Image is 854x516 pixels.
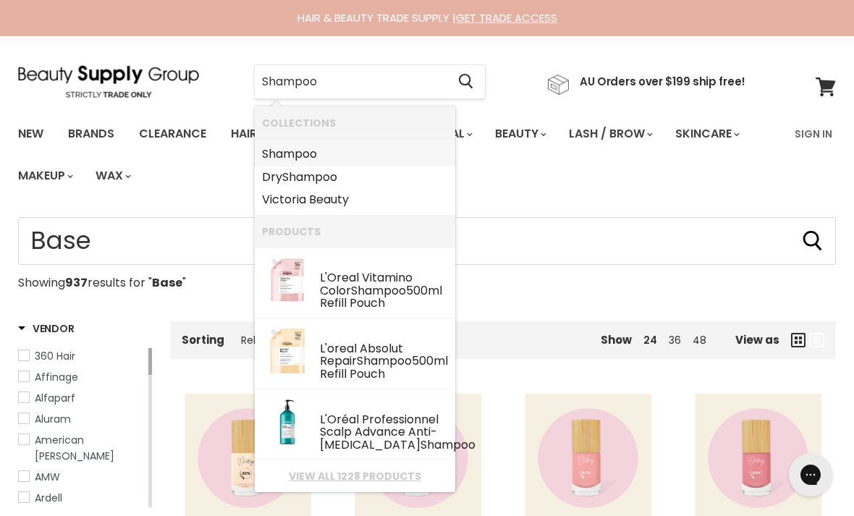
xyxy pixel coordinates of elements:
[255,215,455,248] li: Products
[255,139,455,166] li: Collections: Shampoo
[484,119,555,149] a: Beauty
[85,161,140,191] a: Wax
[18,348,145,364] a: 360 Hair
[456,10,557,25] a: GET TRADE ACCESS
[255,166,455,189] li: Collections: Dry Shampoo
[18,390,145,406] a: Alfaparf
[35,433,114,463] span: American [PERSON_NAME]
[282,169,337,185] b: Shampoo
[18,469,145,485] a: AMW
[18,432,145,464] a: American Barber
[65,274,88,291] strong: 937
[693,333,706,347] a: 48
[262,326,313,376] img: Absolut-Repair-Shampoo-Refill-Pouch-500ml.webp
[35,470,60,484] span: AMW
[320,271,448,312] div: L'Oreal Vitamino Color 500ml Refill Pouch
[351,282,406,299] b: Shampoo
[128,119,217,149] a: Clearance
[320,413,448,454] div: L'Oréal Professionnel Scalp Advance Anti-[MEDICAL_DATA]
[357,352,412,369] b: Shampoo
[35,391,75,405] span: Alfaparf
[35,370,78,384] span: Affinage
[664,119,748,149] a: Skincare
[262,255,313,305] img: VitaminoColourShampooRefillPouch500ml.webp
[255,106,455,139] li: Collections
[255,188,455,215] li: Collections: Victoria Beauty
[220,119,304,149] a: Haircare
[786,119,841,149] a: Sign In
[262,470,448,482] a: View all 1228 products
[18,490,145,506] a: Ardell
[558,119,661,149] a: Lash / Brow
[262,188,448,211] a: Victoria Beauty
[35,349,75,363] span: 360 Hair
[601,332,632,347] span: Show
[669,333,681,347] a: 36
[262,145,317,162] b: Shampoo
[255,460,455,492] li: View All
[7,113,786,197] ul: Main menu
[255,248,455,318] li: Products: L'Oreal Vitamino Color Shampoo 500ml Refill Pouch
[643,333,657,347] a: 24
[262,166,448,189] a: Dry
[447,65,485,98] button: Search
[18,411,145,427] a: Aluram
[18,217,836,265] input: Search
[7,161,82,191] a: Makeup
[35,491,62,505] span: Ardell
[18,276,836,289] p: Showing results for " "
[18,369,145,385] a: Affinage
[420,436,475,453] b: Shampoo
[262,397,313,447] img: LorealProfessionnelSerieExpertScalpAdvancedDandruffShampoo-1500ml.jpg__71201_200x.jpg
[254,64,486,99] form: Product
[801,229,824,253] button: Search
[35,412,71,426] span: Aluram
[18,217,836,265] form: Product
[57,119,125,149] a: Brands
[255,318,455,389] li: Products: L'oreal Absolut Repair Shampoo 500ml Refill Pouch
[7,119,54,149] a: New
[782,448,840,502] iframe: Gorgias live chat messenger
[255,389,455,460] li: Products: L'Oréal Professionnel Scalp Advance Anti-Dandruff Shampoo
[182,334,224,346] label: Sorting
[735,334,779,346] span: View as
[18,321,74,336] h3: Vendor
[255,65,447,98] input: Search
[152,274,182,291] strong: Base
[320,342,448,383] div: L'oreal Absolut Repair 500ml Refill Pouch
